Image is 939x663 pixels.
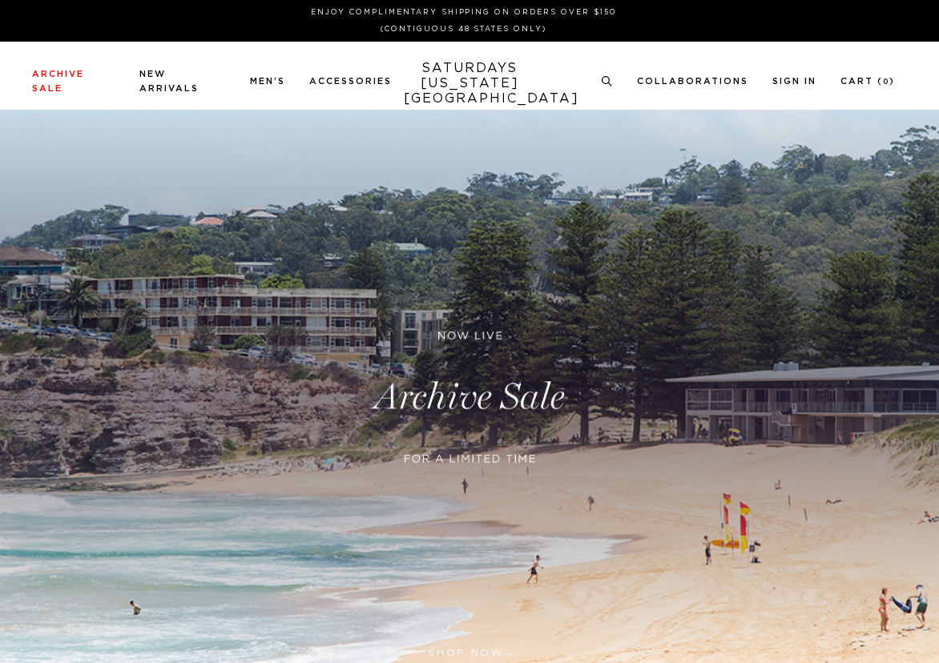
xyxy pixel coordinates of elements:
[840,77,895,86] a: Cart (0)
[404,61,536,106] a: SATURDAYS[US_STATE][GEOGRAPHIC_DATA]
[309,77,392,86] a: Accessories
[38,23,889,35] p: (Contiguous 48 States Only)
[250,77,285,86] a: Men's
[883,78,889,86] small: 0
[32,70,84,93] a: Archive Sale
[772,77,816,86] a: Sign In
[637,77,748,86] a: Collaborations
[139,70,199,93] a: New Arrivals
[38,6,889,18] p: Enjoy Complimentary Shipping on Orders Over $150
